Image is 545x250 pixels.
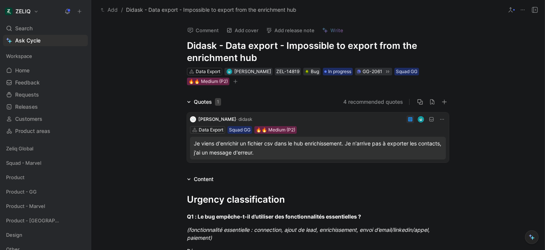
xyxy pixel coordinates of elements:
span: Releases [15,103,38,111]
a: Releases [3,101,88,112]
div: Squad GG [396,68,417,75]
div: Product - Marvel [3,200,88,214]
div: Content [184,175,216,184]
div: Je viens d'enrichir un fichier csv dans le hub enrichissement. Je n'arrive pas à exporter les con... [194,139,442,157]
div: Zeliq Global [3,143,88,154]
div: Data Export [196,68,220,75]
em: (fonctionnalité essentielle : connection, ajout de lead, enrichissement, envoi d’email/linkedin/a... [187,227,431,241]
a: Ask Cycle [3,35,88,46]
a: Home [3,65,88,76]
span: Workspace [6,52,32,60]
div: Quotes [194,97,221,106]
div: ZEL-14819 [276,68,299,75]
div: Zeliq Global [3,143,88,156]
span: Product - GG [6,188,37,195]
div: Squad GG [229,126,251,134]
div: Search [3,23,88,34]
div: Design [3,229,88,243]
div: Product - [GEOGRAPHIC_DATA] [3,215,88,226]
span: Search [15,24,33,33]
span: Squad - Marvel [6,159,41,167]
button: Comment [184,25,222,36]
span: Zeliq Global [6,145,33,152]
span: Feedback [15,79,40,86]
h1: Didask - Data export - Impossible to export from the enrichment hub [187,40,449,64]
div: Quotes1 [184,97,224,106]
a: Feedback [3,77,88,88]
button: Add cover [223,25,262,36]
div: Bug [305,68,319,75]
span: Product - [GEOGRAPHIC_DATA] [6,217,61,224]
button: 4 recommended quotes [343,97,403,106]
a: Requests [3,89,88,100]
div: Urgency classification [187,193,449,206]
strong: Q1 : Le bug empêche-t-il d’utiliser des fonctionnalités essentielles ? [187,213,361,220]
div: Squad - Marvel [3,157,88,169]
img: avatar [419,117,424,122]
img: ZELIQ [5,8,12,15]
div: GG-2061 [363,68,382,75]
img: 🪲 [305,69,309,74]
div: Product [3,172,88,183]
div: Product - Marvel [3,200,88,212]
span: [PERSON_NAME] [198,116,236,122]
span: Write [330,27,343,34]
span: / [121,5,123,14]
div: Product - [GEOGRAPHIC_DATA] [3,215,88,228]
span: Design [6,231,22,239]
span: Customers [15,115,42,123]
span: Product [6,173,25,181]
span: Ask Cycle [15,36,40,45]
div: 🔥🔥 Medium (P2) [188,78,228,85]
div: Workspace [3,50,88,62]
div: Product [3,172,88,185]
span: · didask [236,116,252,122]
span: Home [15,67,30,74]
span: In progress [328,68,351,75]
span: Product areas [15,127,50,135]
div: 🔥🔥 Medium (P2) [256,126,295,134]
div: 🪲Bug [303,68,321,75]
span: Didask - Data export - Impossible to export from the enrichment hub [126,5,296,14]
div: Squad - Marvel [3,157,88,171]
button: Add [99,5,120,14]
button: Add release note [263,25,318,36]
button: Write [319,25,347,36]
div: Data Export [199,126,223,134]
div: 1 [215,98,221,106]
button: ZELIQZELIQ [3,6,40,17]
a: Product areas [3,125,88,137]
span: Requests [15,91,39,98]
div: Product - GG [3,186,88,200]
a: Customers [3,113,88,125]
img: logo [190,116,196,122]
h1: ZELIQ [16,8,31,15]
div: Design [3,229,88,241]
div: Product - GG [3,186,88,197]
div: Content [194,175,213,184]
span: Product - Marvel [6,202,45,210]
div: In progress [323,68,353,75]
img: avatar [227,69,231,73]
span: [PERSON_NAME] [234,69,271,74]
